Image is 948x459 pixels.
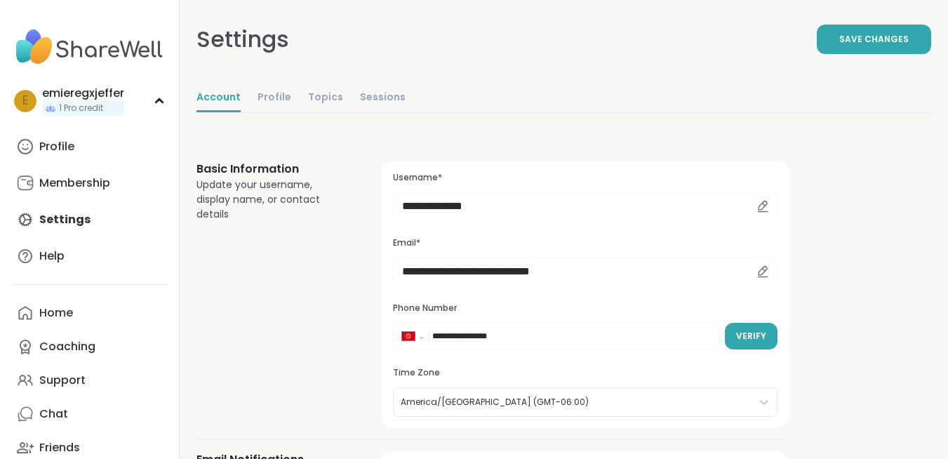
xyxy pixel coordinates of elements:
div: Friends [39,440,80,455]
a: Help [11,239,168,273]
h3: Phone Number [393,302,777,314]
a: Chat [11,397,168,431]
a: Home [11,296,168,330]
span: Save Changes [839,33,909,46]
a: Profile [258,84,291,112]
h3: Username* [393,172,777,184]
span: e [22,92,28,110]
span: Verify [736,330,766,342]
h3: Email* [393,237,777,249]
div: emieregxjeffer [42,86,124,101]
a: Sessions [360,84,406,112]
a: Account [196,84,241,112]
div: Update your username, display name, or contact details [196,178,348,222]
a: Support [11,364,168,397]
div: Support [39,373,86,388]
a: Profile [11,130,168,164]
div: Settings [196,22,289,56]
a: Membership [11,166,168,200]
h3: Basic Information [196,161,348,178]
button: Save Changes [817,25,931,54]
button: Verify [725,323,777,350]
div: Help [39,248,65,264]
h3: Time Zone [393,367,777,379]
div: Chat [39,406,68,422]
div: Home [39,305,73,321]
img: ShareWell Nav Logo [11,22,168,72]
a: Topics [308,84,343,112]
span: 1 Pro credit [59,102,103,114]
div: Coaching [39,339,95,354]
div: Profile [39,139,74,154]
div: Membership [39,175,110,191]
a: Coaching [11,330,168,364]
